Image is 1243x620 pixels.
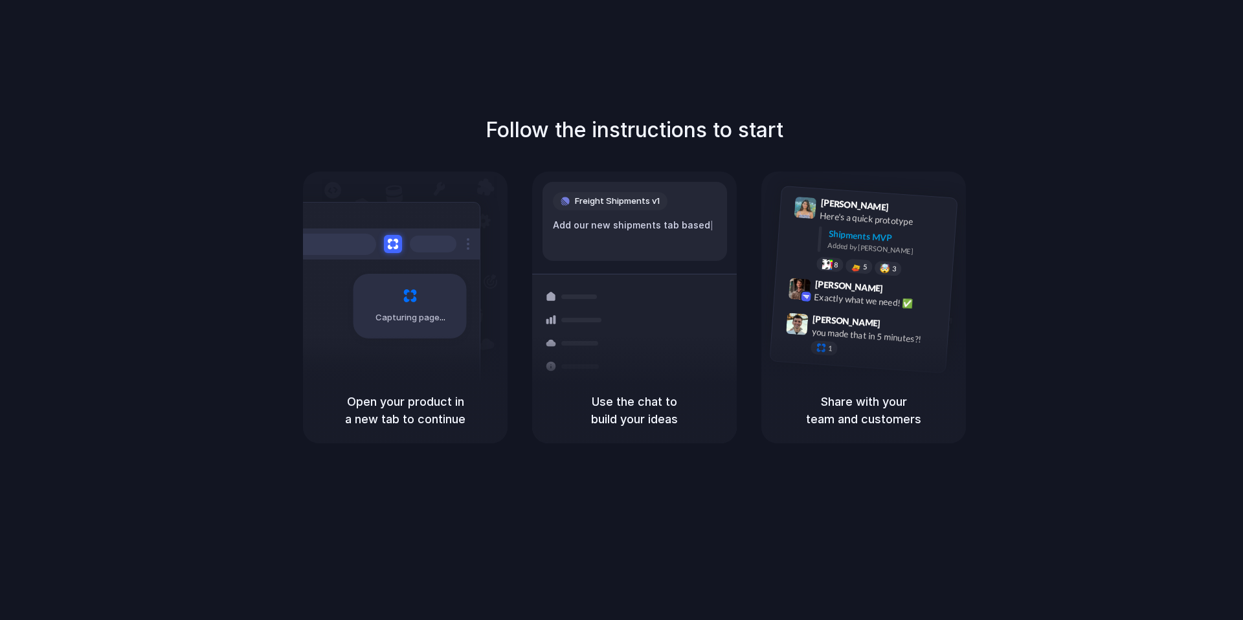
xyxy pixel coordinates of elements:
div: Add our new shipments tab based [553,218,717,232]
span: Freight Shipments v1 [575,195,660,208]
span: 1 [828,345,833,352]
div: 🤯 [880,263,891,273]
span: [PERSON_NAME] [812,312,881,331]
span: 9:47 AM [884,318,911,333]
h5: Open your product in a new tab to continue [319,393,492,428]
span: [PERSON_NAME] [814,277,883,296]
div: Added by [PERSON_NAME] [827,240,946,259]
span: 9:41 AM [893,202,919,217]
span: Capturing page [375,311,447,324]
span: 8 [834,261,838,269]
div: you made that in 5 minutes?! [811,325,941,347]
span: | [710,220,713,230]
span: 9:42 AM [887,283,913,298]
div: Here's a quick prototype [820,209,949,231]
h5: Use the chat to build your ideas [548,393,721,428]
h1: Follow the instructions to start [486,115,783,146]
div: Exactly what we need! ✅ [814,290,943,312]
span: [PERSON_NAME] [820,195,889,214]
span: 3 [892,265,897,272]
h5: Share with your team and customers [777,393,950,428]
div: Shipments MVP [828,227,948,249]
span: 5 [863,263,868,271]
